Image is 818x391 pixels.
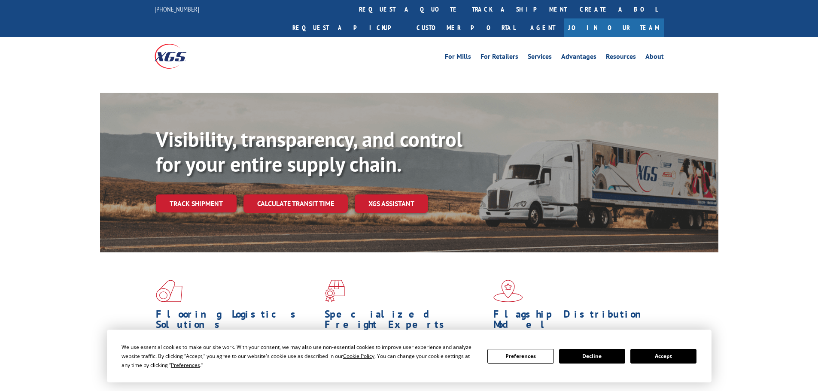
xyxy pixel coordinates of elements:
[286,18,410,37] a: Request a pickup
[107,330,712,382] div: Cookie Consent Prompt
[559,349,625,364] button: Decline
[561,53,596,63] a: Advantages
[156,126,462,177] b: Visibility, transparency, and control for your entire supply chain.
[487,349,553,364] button: Preferences
[325,280,345,302] img: xgs-icon-focused-on-flooring-red
[156,194,237,212] a: Track shipment
[355,194,428,213] a: XGS ASSISTANT
[156,280,182,302] img: xgs-icon-total-supply-chain-intelligence-red
[243,194,348,213] a: Calculate transit time
[325,309,487,334] h1: Specialized Freight Experts
[630,349,696,364] button: Accept
[493,280,523,302] img: xgs-icon-flagship-distribution-model-red
[445,53,471,63] a: For Mills
[155,5,199,13] a: [PHONE_NUMBER]
[171,361,200,369] span: Preferences
[522,18,564,37] a: Agent
[493,309,656,334] h1: Flagship Distribution Model
[343,352,374,360] span: Cookie Policy
[528,53,552,63] a: Services
[410,18,522,37] a: Customer Portal
[480,53,518,63] a: For Retailers
[645,53,664,63] a: About
[156,309,318,334] h1: Flooring Logistics Solutions
[122,343,477,370] div: We use essential cookies to make our site work. With your consent, we may also use non-essential ...
[606,53,636,63] a: Resources
[564,18,664,37] a: Join Our Team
